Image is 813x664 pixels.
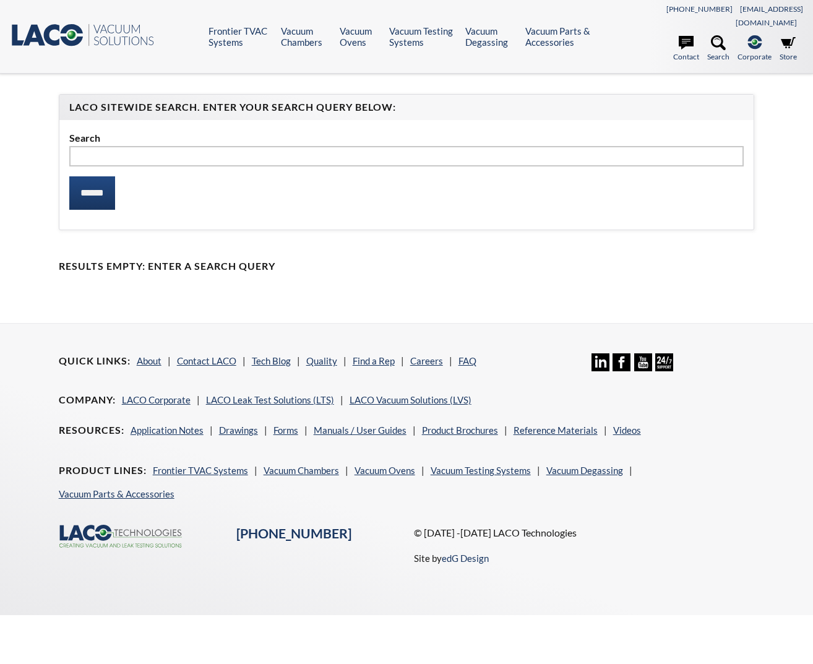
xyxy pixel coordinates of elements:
[264,465,339,476] a: Vacuum Chambers
[59,260,755,273] h4: Results Empty: Enter a Search Query
[353,355,395,366] a: Find a Rep
[738,51,772,63] span: Corporate
[59,488,174,499] a: Vacuum Parts & Accessories
[314,425,406,436] a: Manuals / User Guides
[673,35,699,63] a: Contact
[137,355,161,366] a: About
[59,394,116,407] h4: Company
[59,355,131,368] h4: Quick Links
[414,551,489,566] p: Site by
[350,394,471,405] a: LACO Vacuum Solutions (LVS)
[514,425,598,436] a: Reference Materials
[431,465,531,476] a: Vacuum Testing Systems
[355,465,415,476] a: Vacuum Ovens
[209,25,272,48] a: Frontier TVAC Systems
[177,355,236,366] a: Contact LACO
[410,355,443,366] a: Careers
[340,25,380,48] a: Vacuum Ovens
[525,25,602,48] a: Vacuum Parts & Accessories
[59,424,124,437] h4: Resources
[780,35,797,63] a: Store
[122,394,191,405] a: LACO Corporate
[306,355,337,366] a: Quality
[206,394,334,405] a: LACO Leak Test Solutions (LTS)
[736,4,803,27] a: [EMAIL_ADDRESS][DOMAIN_NAME]
[655,353,673,371] img: 24/7 Support Icon
[153,465,248,476] a: Frontier TVAC Systems
[69,130,744,146] label: Search
[273,425,298,436] a: Forms
[281,25,331,48] a: Vacuum Chambers
[465,25,516,48] a: Vacuum Degassing
[389,25,455,48] a: Vacuum Testing Systems
[613,425,641,436] a: Videos
[131,425,204,436] a: Application Notes
[219,425,258,436] a: Drawings
[666,4,733,14] a: [PHONE_NUMBER]
[414,525,754,541] p: © [DATE] -[DATE] LACO Technologies
[442,553,489,564] a: edG Design
[546,465,623,476] a: Vacuum Degassing
[458,355,476,366] a: FAQ
[707,35,729,63] a: Search
[59,464,147,477] h4: Product Lines
[252,355,291,366] a: Tech Blog
[236,525,351,541] a: [PHONE_NUMBER]
[655,362,673,373] a: 24/7 Support
[69,101,744,114] h4: LACO Sitewide Search. Enter your Search Query Below:
[422,425,498,436] a: Product Brochures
